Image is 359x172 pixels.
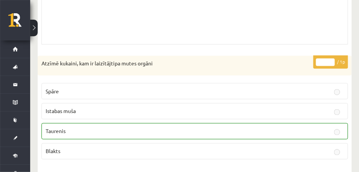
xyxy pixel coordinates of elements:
input: Istabas muša [334,109,340,115]
p: Atzīmē kukaini, kam ir laizītājtipa mutes orgāni [41,60,310,67]
span: Blakts [46,148,60,155]
a: Rīgas 1. Tālmācības vidusskola [8,13,30,32]
input: Blakts [334,149,340,155]
input: Taurenis [334,129,340,135]
p: / 1p [313,56,348,69]
span: Spāre [46,88,59,95]
span: Taurenis [46,128,66,135]
span: Istabas muša [46,108,76,115]
input: Spāre [334,89,340,95]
